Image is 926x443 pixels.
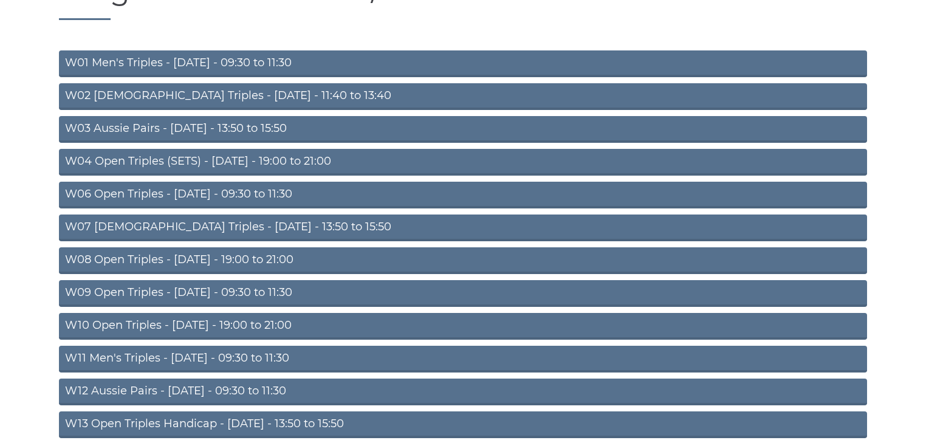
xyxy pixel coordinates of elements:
[59,411,867,438] a: W13 Open Triples Handicap - [DATE] - 13:50 to 15:50
[59,280,867,307] a: W09 Open Triples - [DATE] - 09:30 to 11:30
[59,83,867,110] a: W02 [DEMOGRAPHIC_DATA] Triples - [DATE] - 11:40 to 13:40
[59,182,867,208] a: W06 Open Triples - [DATE] - 09:30 to 11:30
[59,313,867,340] a: W10 Open Triples - [DATE] - 19:00 to 21:00
[59,149,867,176] a: W04 Open Triples (SETS) - [DATE] - 19:00 to 21:00
[59,215,867,241] a: W07 [DEMOGRAPHIC_DATA] Triples - [DATE] - 13:50 to 15:50
[59,346,867,373] a: W11 Men's Triples - [DATE] - 09:30 to 11:30
[59,379,867,405] a: W12 Aussie Pairs - [DATE] - 09:30 to 11:30
[59,116,867,143] a: W03 Aussie Pairs - [DATE] - 13:50 to 15:50
[59,50,867,77] a: W01 Men's Triples - [DATE] - 09:30 to 11:30
[59,247,867,274] a: W08 Open Triples - [DATE] - 19:00 to 21:00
